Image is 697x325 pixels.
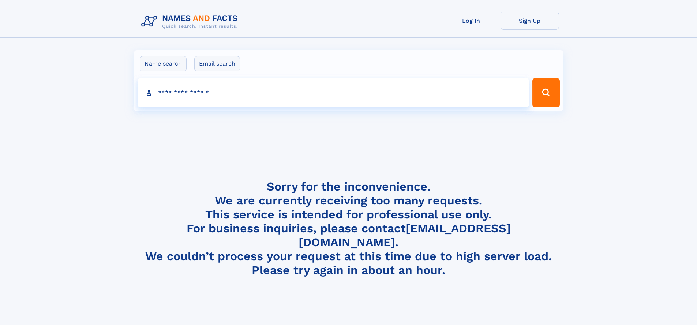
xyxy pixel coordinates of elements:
[138,12,244,32] img: Logo Names and Facts
[299,221,511,249] a: [EMAIL_ADDRESS][DOMAIN_NAME]
[532,78,559,107] button: Search Button
[138,180,559,277] h4: Sorry for the inconvenience. We are currently receiving too many requests. This service is intend...
[194,56,240,71] label: Email search
[140,56,187,71] label: Name search
[501,12,559,30] a: Sign Up
[138,78,529,107] input: search input
[442,12,501,30] a: Log In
